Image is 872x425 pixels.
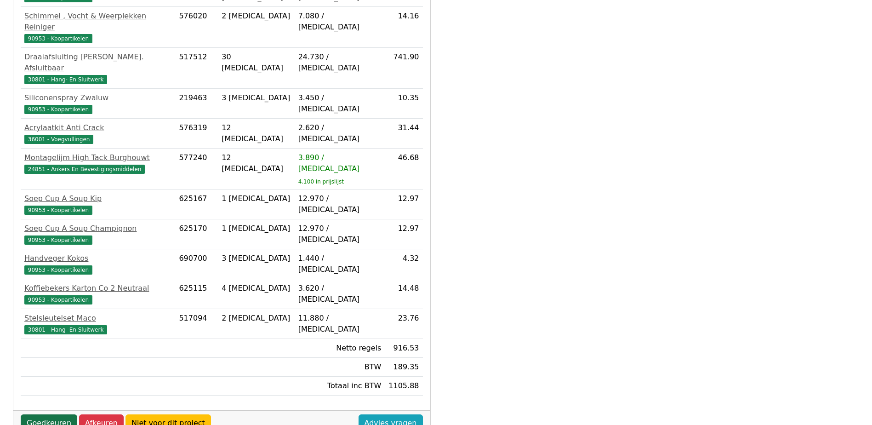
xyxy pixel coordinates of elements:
div: 7.080 / [MEDICAL_DATA] [298,11,382,33]
span: 24851 - Ankers En Bevestigingsmiddelen [24,165,145,174]
div: Handveger Kokos [24,253,171,264]
div: 2.620 / [MEDICAL_DATA] [298,122,382,144]
td: 517094 [175,309,218,339]
div: Draaiafsluiting [PERSON_NAME]. Afsluitbaar [24,52,171,74]
td: 1105.88 [385,377,422,396]
div: Koffiebekers Karton Co 2 Neutraal [24,283,171,294]
div: 3 [MEDICAL_DATA] [222,253,291,264]
div: 2 [MEDICAL_DATA] [222,11,291,22]
td: Totaal inc BTW [295,377,385,396]
div: 30 [MEDICAL_DATA] [222,52,291,74]
div: 12 [MEDICAL_DATA] [222,122,291,144]
div: 12.970 / [MEDICAL_DATA] [298,193,382,215]
a: Schimmel , Vocht & Weerplekken Reiniger90953 - Koopartikelen [24,11,171,44]
div: Siliconenspray Zwaluw [24,92,171,103]
div: 1.440 / [MEDICAL_DATA] [298,253,382,275]
span: 90953 - Koopartikelen [24,295,92,304]
td: 625115 [175,279,218,309]
div: 11.880 / [MEDICAL_DATA] [298,313,382,335]
span: 90953 - Koopartikelen [24,34,92,43]
div: Soep Cup A Soup Kip [24,193,171,204]
td: 12.97 [385,219,422,249]
div: Soep Cup A Soup Champignon [24,223,171,234]
td: 576319 [175,119,218,149]
td: 219463 [175,89,218,119]
a: Soep Cup A Soup Kip90953 - Koopartikelen [24,193,171,215]
div: Acrylaatkit Anti Crack [24,122,171,133]
a: Soep Cup A Soup Champignon90953 - Koopartikelen [24,223,171,245]
div: 24.730 / [MEDICAL_DATA] [298,52,382,74]
td: 916.53 [385,339,422,358]
div: 3.890 / [MEDICAL_DATA] [298,152,382,174]
a: Stelsleutelset Maco30801 - Hang- En Sluitwerk [24,313,171,335]
div: 4 [MEDICAL_DATA] [222,283,291,294]
a: Draaiafsluiting [PERSON_NAME]. Afsluitbaar30801 - Hang- En Sluitwerk [24,52,171,85]
div: Schimmel , Vocht & Weerplekken Reiniger [24,11,171,33]
a: Montagelijm High Tack Burghouwt24851 - Ankers En Bevestigingsmiddelen [24,152,171,174]
div: 3.620 / [MEDICAL_DATA] [298,283,382,305]
div: 12 [MEDICAL_DATA] [222,152,291,174]
span: 30801 - Hang- En Sluitwerk [24,75,107,84]
a: Koffiebekers Karton Co 2 Neutraal90953 - Koopartikelen [24,283,171,305]
td: 517512 [175,48,218,89]
td: 14.48 [385,279,422,309]
td: 12.97 [385,190,422,219]
span: 90953 - Koopartikelen [24,105,92,114]
span: 30801 - Hang- En Sluitwerk [24,325,107,334]
span: 90953 - Koopartikelen [24,265,92,275]
div: 1 [MEDICAL_DATA] [222,223,291,234]
td: 31.44 [385,119,422,149]
div: 3.450 / [MEDICAL_DATA] [298,92,382,115]
td: Netto regels [295,339,385,358]
td: 577240 [175,149,218,190]
span: 90953 - Koopartikelen [24,206,92,215]
td: 46.68 [385,149,422,190]
sub: 4.100 in prijslijst [298,178,344,185]
td: 625170 [175,219,218,249]
div: Stelsleutelset Maco [24,313,171,324]
td: 10.35 [385,89,422,119]
span: 36001 - Voegvullingen [24,135,93,144]
td: 690700 [175,249,218,279]
td: 625167 [175,190,218,219]
td: 23.76 [385,309,422,339]
a: Handveger Kokos90953 - Koopartikelen [24,253,171,275]
div: Montagelijm High Tack Burghouwt [24,152,171,163]
td: 4.32 [385,249,422,279]
div: 1 [MEDICAL_DATA] [222,193,291,204]
a: Acrylaatkit Anti Crack36001 - Voegvullingen [24,122,171,144]
a: Siliconenspray Zwaluw90953 - Koopartikelen [24,92,171,115]
span: 90953 - Koopartikelen [24,235,92,245]
td: 189.35 [385,358,422,377]
td: 741.90 [385,48,422,89]
td: BTW [295,358,385,377]
div: 2 [MEDICAL_DATA] [222,313,291,324]
div: 12.970 / [MEDICAL_DATA] [298,223,382,245]
div: 3 [MEDICAL_DATA] [222,92,291,103]
td: 14.16 [385,7,422,48]
td: 576020 [175,7,218,48]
